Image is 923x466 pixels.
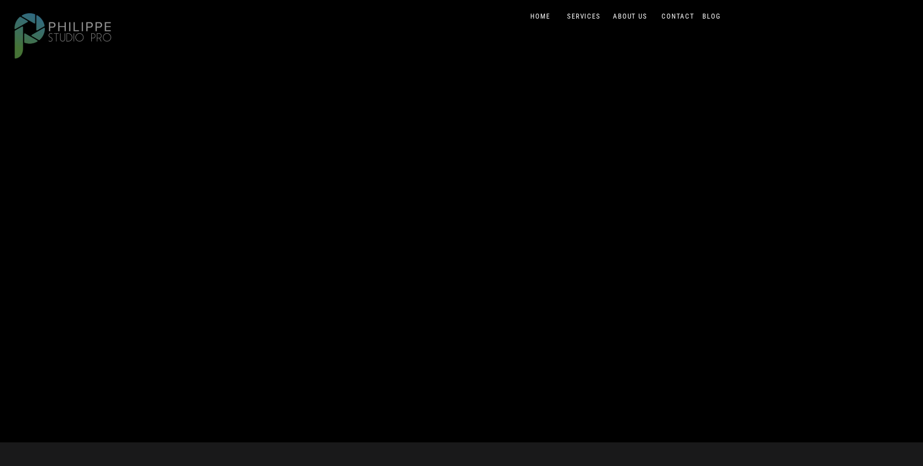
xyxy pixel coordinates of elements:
[565,12,603,21] a: SERVICES
[701,12,723,21] a: BLOG
[611,12,650,21] a: ABOUT US
[660,12,697,21] a: CONTACT
[521,12,560,21] a: HOME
